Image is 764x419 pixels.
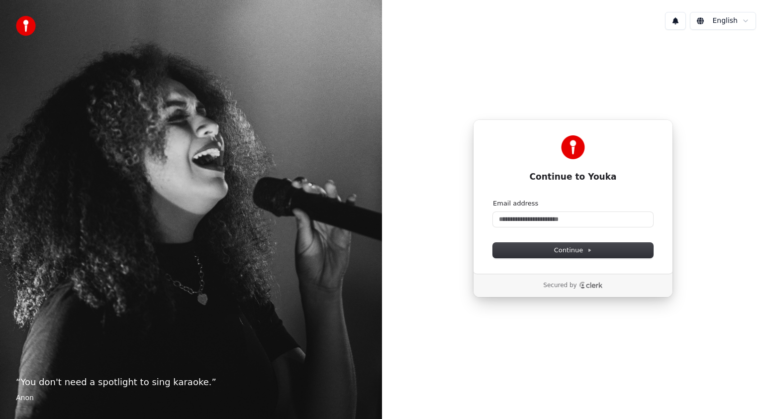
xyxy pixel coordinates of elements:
p: Secured by [543,282,576,290]
label: Email address [493,199,538,208]
a: Clerk logo [579,282,603,289]
h1: Continue to Youka [493,171,653,183]
img: Youka [561,135,585,159]
span: Continue [554,246,592,255]
p: “ You don't need a spotlight to sing karaoke. ” [16,375,366,389]
button: Continue [493,243,653,258]
footer: Anon [16,393,366,403]
img: youka [16,16,36,36]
